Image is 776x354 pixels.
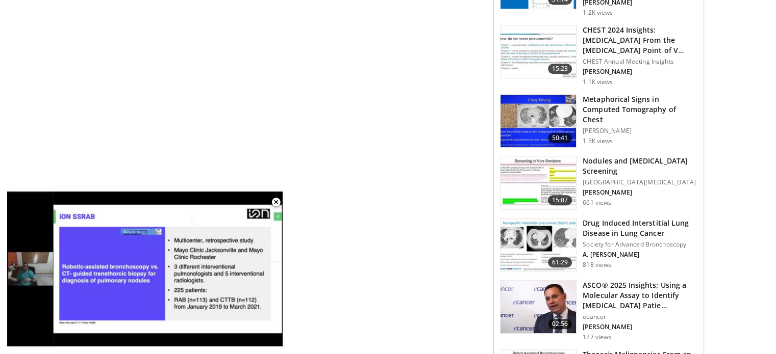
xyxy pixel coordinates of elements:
span: 61:29 [548,257,572,267]
h3: CHEST 2024 Insights: [MEDICAL_DATA] From the [MEDICAL_DATA] Point of V… [583,25,697,56]
a: 15:07 Nodules and [MEDICAL_DATA] Screening [GEOGRAPHIC_DATA][MEDICAL_DATA] [PERSON_NAME] 661 views [500,156,697,210]
img: 2c9643bd-4378-415d-9d0a-377ad4abc06b.150x105_q85_crop-smart_upscale.jpg [500,281,576,334]
video-js: Video Player [7,192,283,347]
h3: ASCO® 2025 Insights: Using a Molecular Assay to Identify [MEDICAL_DATA] Patie… [583,280,697,311]
h3: Metaphorical Signs in Computed Tomography of Chest [583,94,697,125]
span: 15:23 [548,64,572,74]
a: 50:41 Metaphorical Signs in Computed Tomography of Chest [PERSON_NAME] 1.5K views [500,94,697,148]
img: d4dc4c62-fd98-40bd-8640-4e24575a29ac.150x105_q85_crop-smart_upscale.jpg [500,156,576,209]
span: 02:56 [548,319,572,329]
a: 15:23 CHEST 2024 Insights: [MEDICAL_DATA] From the [MEDICAL_DATA] Point of V… CHEST Annual Meetin... [500,25,697,86]
h3: Drug Induced Interstitial Lung Disease in Lung Cancer [583,218,697,238]
p: [GEOGRAPHIC_DATA][MEDICAL_DATA] [583,178,697,186]
span: 15:07 [548,195,572,205]
a: 61:29 Drug Induced Interstitial Lung Disease in Lung Cancer Society for Advanced Bronchoscopy A. ... [500,218,697,272]
img: 65d03750-f599-42a1-95cb-1637c0d641b9.150x105_q85_crop-smart_upscale.jpg [500,25,576,78]
p: [PERSON_NAME] [583,68,697,76]
p: 1.2K views [583,9,613,17]
p: 818 views [583,261,611,269]
p: 1.5K views [583,137,613,145]
img: e91226c7-0623-465e-a712-324d86931c71.150x105_q85_crop-smart_upscale.jpg [500,95,576,148]
p: 127 views [583,333,611,341]
p: Society for Advanced Bronchoscopy [583,240,697,249]
p: [PERSON_NAME] [583,323,697,331]
p: A. [PERSON_NAME] [583,251,697,259]
h3: Nodules and [MEDICAL_DATA] Screening [583,156,697,176]
p: 1.1K views [583,78,613,86]
a: 02:56 ASCO® 2025 Insights: Using a Molecular Assay to Identify [MEDICAL_DATA] Patie… ecancer [PER... [500,280,697,341]
button: Close [266,192,286,213]
p: ecancer [583,313,697,321]
span: 50:41 [548,133,572,143]
img: 10b13efc-3d2f-4a5b-88db-c0a9206a87e6.150x105_q85_crop-smart_upscale.jpg [500,219,576,271]
p: 661 views [583,199,611,207]
p: [PERSON_NAME] [583,127,697,135]
p: [PERSON_NAME] [583,188,697,197]
p: CHEST Annual Meeting Insights [583,58,697,66]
